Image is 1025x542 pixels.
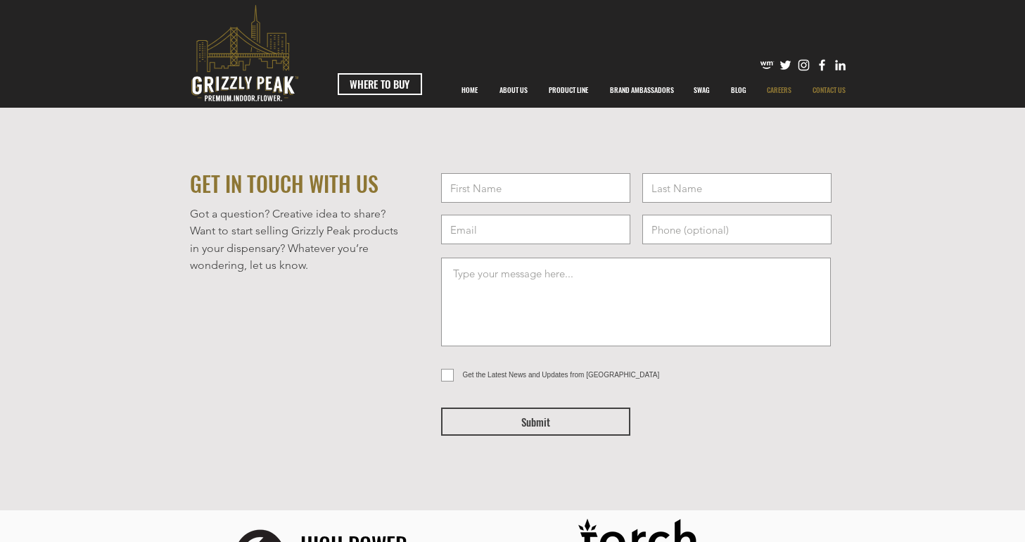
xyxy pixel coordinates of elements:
input: First Name [441,173,630,203]
span: WHERE TO BUY [350,77,409,92]
div: BRAND AMBASSADORS [599,73,683,108]
span: Get the Latest News and Updates from [GEOGRAPHIC_DATA] [463,371,660,379]
a: SWAG [683,73,720,108]
img: Twitter [778,58,793,73]
a: CAREERS [756,73,802,108]
a: WHERE TO BUY [338,73,422,95]
p: ABOUT US [492,73,535,108]
p: BLOG [724,73,753,108]
p: CONTACT US [806,73,853,108]
span: Submit [521,415,550,429]
button: Submit [441,408,630,436]
img: Instagram [796,58,811,73]
ul: Social Bar [760,58,848,73]
nav: Site [451,73,857,108]
span: Want to start selling Grizzly Peak products in your dispensary? Whatever you’re wondering, let us... [190,224,398,272]
img: Likedin [833,58,848,73]
a: ABOUT US [489,73,538,108]
img: weedmaps [760,58,775,73]
img: Facebook [815,58,829,73]
p: SWAG [687,73,717,108]
input: Phone (optional) [642,215,832,244]
p: PRODUCT LINE [542,73,595,108]
p: BRAND AMBASSADORS [603,73,681,108]
span: Got a question? Creative idea to share? [190,207,386,220]
a: HOME [451,73,489,108]
p: HOME [454,73,485,108]
a: PRODUCT LINE [538,73,599,108]
a: CONTACT US [802,73,857,108]
svg: premium-indoor-flower [191,5,298,101]
a: BLOG [720,73,756,108]
input: Last Name [642,173,832,203]
span: GET IN TOUCH WITH US [190,168,378,199]
p: CAREERS [760,73,798,108]
input: Email [441,215,630,244]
